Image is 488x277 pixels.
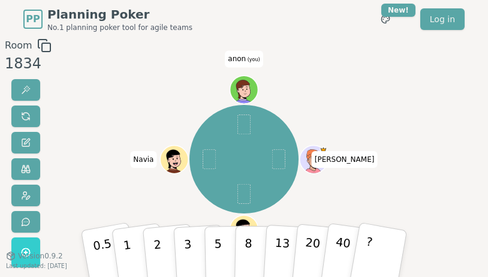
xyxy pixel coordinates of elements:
button: New! [375,8,396,30]
button: Watch only [11,158,40,180]
a: PPPlanning PokerNo.1 planning poker tool for agile teams [23,6,192,32]
button: Change avatar [11,185,40,206]
span: Version 0.9.2 [18,251,63,261]
span: Click to change your name [312,151,378,168]
button: Version0.9.2 [6,251,63,261]
div: 1834 [5,53,52,74]
button: Reveal votes [11,79,40,101]
div: New! [381,4,415,17]
span: (you) [246,57,260,62]
span: Planning Poker [47,6,192,23]
span: PP [26,12,40,26]
span: Room [5,38,32,53]
span: Click to change your name [225,50,263,67]
a: Log in [420,8,465,30]
button: Change name [11,132,40,153]
button: Click to change your avatar [231,76,257,103]
span: Steve is the host [320,146,327,153]
button: Send feedback [11,211,40,233]
button: Get a named room [11,237,40,267]
span: Click to change your name [130,151,156,168]
button: Reset votes [11,106,40,127]
span: No.1 planning poker tool for agile teams [47,23,192,32]
span: Last updated: [DATE] [6,263,67,269]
